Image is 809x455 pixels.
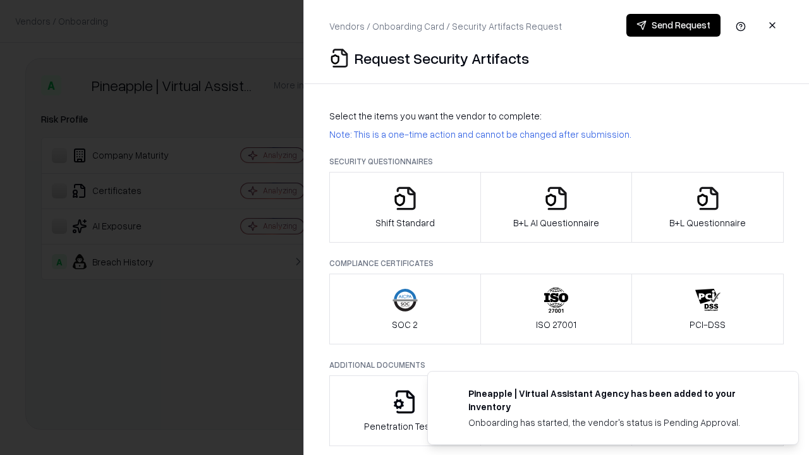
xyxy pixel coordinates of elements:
[329,156,784,167] p: Security Questionnaires
[690,318,726,331] p: PCI-DSS
[329,375,481,446] button: Penetration Testing
[392,318,418,331] p: SOC 2
[329,172,481,243] button: Shift Standard
[480,274,633,344] button: ISO 27001
[329,258,784,269] p: Compliance Certificates
[329,360,784,370] p: Additional Documents
[631,172,784,243] button: B+L Questionnaire
[329,20,562,33] p: Vendors / Onboarding Card / Security Artifacts Request
[329,128,784,141] p: Note: This is a one-time action and cannot be changed after submission.
[480,172,633,243] button: B+L AI Questionnaire
[329,274,481,344] button: SOC 2
[375,216,435,229] p: Shift Standard
[468,387,768,413] div: Pineapple | Virtual Assistant Agency has been added to your inventory
[513,216,599,229] p: B+L AI Questionnaire
[329,109,784,123] p: Select the items you want the vendor to complete:
[669,216,746,229] p: B+L Questionnaire
[468,416,768,429] div: Onboarding has started, the vendor's status is Pending Approval.
[626,14,721,37] button: Send Request
[631,274,784,344] button: PCI-DSS
[443,387,458,402] img: trypineapple.com
[536,318,576,331] p: ISO 27001
[364,420,446,433] p: Penetration Testing
[355,48,529,68] p: Request Security Artifacts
